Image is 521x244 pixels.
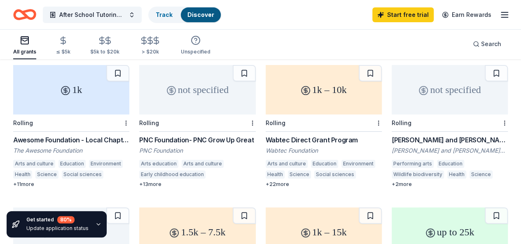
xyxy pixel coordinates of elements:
[139,181,255,188] div: + 13 more
[266,119,285,126] div: Rolling
[392,181,508,188] div: + 2 more
[437,7,496,22] a: Earn Rewards
[156,11,173,18] a: Track
[314,170,356,179] div: Social sciences
[481,39,501,49] span: Search
[13,65,129,188] a: 1kRollingAwesome Foundation - Local Chapter GrantsThe Awesome FoundationArts and cultureEducation...
[13,32,36,59] button: All grants
[58,160,86,168] div: Education
[13,146,129,155] div: The Awesome Foundation
[13,181,129,188] div: + 11 more
[187,11,214,18] a: Discover
[392,65,508,188] a: not specifiedRolling[PERSON_NAME] and [PERSON_NAME] Foundation Grant[PERSON_NAME] and [PERSON_NAM...
[139,146,255,155] div: PNC Foundation
[139,65,255,188] a: not specifiedRollingPNC Foundation- PNC Grow Up GreatPNC FoundationArts educationArts and culture...
[139,170,206,179] div: Early childhood education
[13,135,129,145] div: Awesome Foundation - Local Chapter Grants
[181,49,210,55] div: Unspecified
[447,170,466,179] div: Health
[266,65,382,114] div: 1k – 10k
[13,119,33,126] div: Rolling
[139,65,255,114] div: not specified
[89,160,123,168] div: Environment
[437,160,464,168] div: Education
[466,36,508,52] button: Search
[392,65,508,114] div: not specified
[90,49,119,55] div: $5k to $20k
[59,10,125,20] span: After School Tutoring Program [DATE]-[DATE]
[392,160,434,168] div: Performing arts
[56,33,70,59] button: ≤ $5k
[90,33,119,59] button: $5k to $20k
[139,33,161,59] button: > $20k
[266,160,308,168] div: Arts and culture
[148,7,222,23] button: TrackDiscover
[288,170,311,179] div: Science
[13,170,32,179] div: Health
[266,170,285,179] div: Health
[266,181,382,188] div: + 22 more
[392,119,411,126] div: Rolling
[13,65,129,114] div: 1k
[392,135,508,145] div: [PERSON_NAME] and [PERSON_NAME] Foundation Grant
[26,225,89,232] div: Update application status
[139,49,161,55] div: > $20k
[181,32,210,59] button: Unspecified
[13,160,55,168] div: Arts and culture
[182,160,224,168] div: Arts and culture
[266,65,382,188] a: 1k – 10kRollingWabtec Direct Grant ProgramWabtec FoundationArts and cultureEducationEnvironmentHe...
[372,7,434,22] a: Start free trial
[62,170,103,179] div: Social sciences
[26,216,89,223] div: Get started
[470,170,493,179] div: Science
[392,146,508,155] div: [PERSON_NAME] and [PERSON_NAME] Foundation
[13,49,36,55] div: All grants
[341,160,375,168] div: Environment
[392,170,444,179] div: Wildlife biodiversity
[266,146,382,155] div: Wabtec Foundation
[139,119,159,126] div: Rolling
[57,216,75,223] div: 80 %
[35,170,58,179] div: Science
[311,160,338,168] div: Education
[266,135,382,145] div: Wabtec Direct Grant Program
[139,160,178,168] div: Arts education
[43,7,142,23] button: After School Tutoring Program [DATE]-[DATE]
[13,5,36,24] a: Home
[56,49,70,55] div: ≤ $5k
[139,135,255,145] div: PNC Foundation- PNC Grow Up Great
